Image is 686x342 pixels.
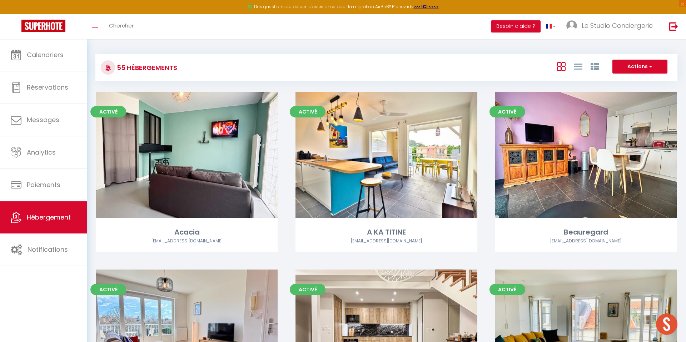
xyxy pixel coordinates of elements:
div: A KA TITINE [295,227,477,238]
div: Airbnb [295,238,477,245]
span: Notifications [28,245,68,254]
div: Beauregard [495,227,677,238]
span: Messages [27,115,59,124]
span: Analytics [27,148,56,157]
h3: 55 Hébergements [115,60,177,76]
img: logout [669,22,678,31]
a: Chercher [104,14,139,39]
span: Calendriers [27,50,64,59]
span: Paiements [27,180,60,189]
span: Activé [90,106,126,117]
a: Vue en Box [557,60,566,72]
div: Ouvrir le chat [656,313,677,335]
span: Chercher [109,22,134,29]
span: Activé [489,284,525,295]
button: Actions [612,60,667,74]
button: Besoin d'aide ? [491,20,541,32]
span: Hébergement [27,213,71,222]
a: >>> ICI <<<< [414,4,439,10]
div: Airbnb [96,238,278,245]
span: Activé [290,284,325,295]
img: ... [566,20,577,31]
span: Le Studio Conciergerie [582,21,653,30]
span: Réservations [27,83,68,92]
div: Airbnb [495,238,677,245]
div: Acacia [96,227,278,238]
img: Super Booking [21,20,65,32]
span: Activé [90,284,126,295]
span: Activé [489,106,525,117]
span: Activé [290,106,325,117]
a: Vue par Groupe [591,60,599,72]
a: ... Le Studio Conciergerie [561,14,662,39]
a: Vue en Liste [574,60,582,72]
